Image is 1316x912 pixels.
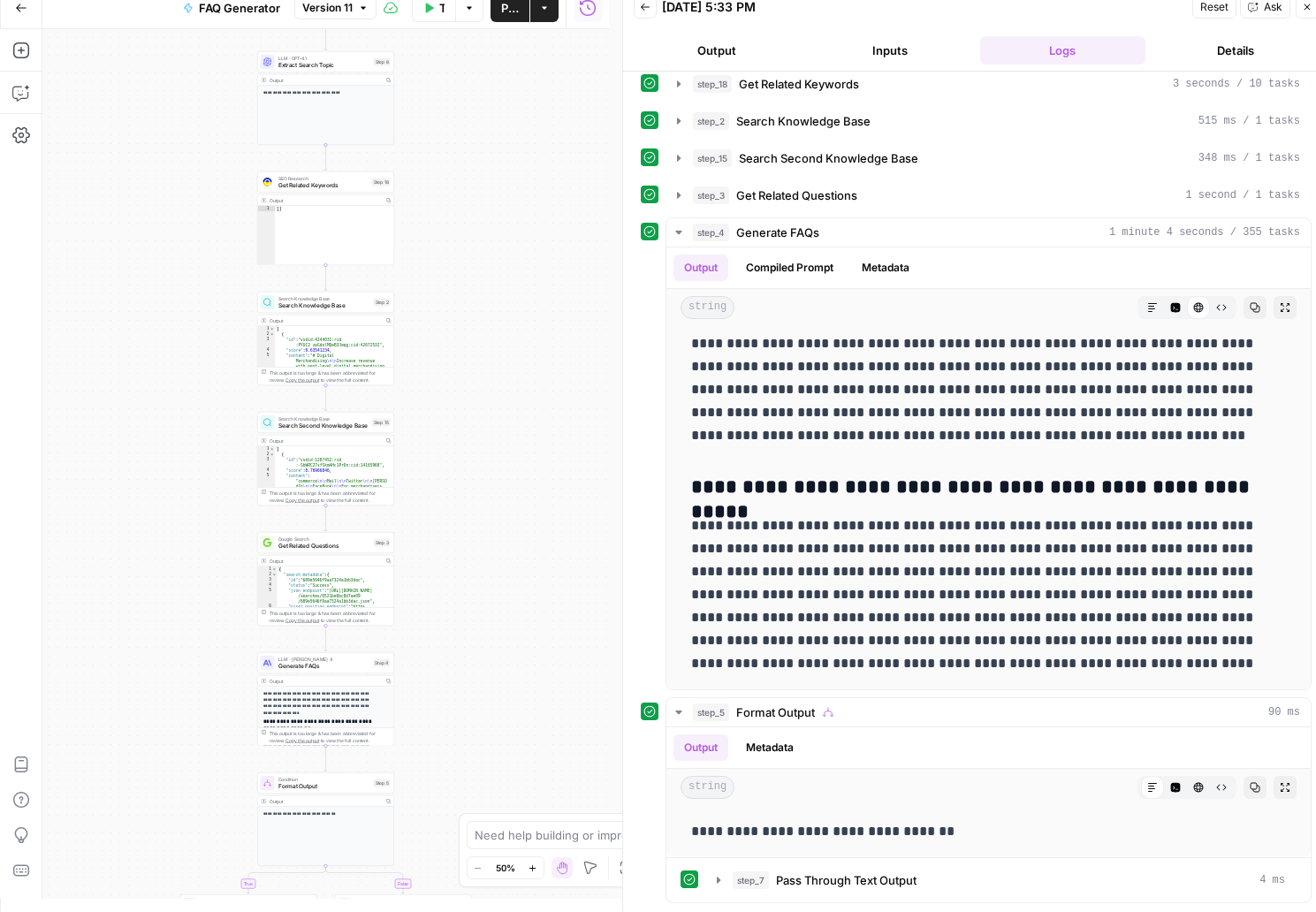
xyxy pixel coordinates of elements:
[374,539,391,547] div: Step 3
[285,498,319,503] span: Copy the output
[693,703,729,721] span: step_5
[735,255,844,281] button: Compiled Prompt
[736,224,819,241] span: Generate FAQs
[733,871,769,889] span: step_7
[324,145,327,171] g: Edge from step_8 to step_18
[324,265,327,291] g: Edge from step_18 to step_2
[324,746,327,771] g: Edge from step_4 to step_5
[278,295,370,302] span: Search Knowledge Base
[706,866,1296,894] button: 4 ms
[634,36,800,65] button: Output
[278,301,370,310] span: Search Knowledge Base
[285,618,319,623] span: Copy the output
[270,326,275,331] span: Toggle code folding, rows 1 through 7
[681,776,734,799] span: string
[278,175,369,182] span: SEO Research
[324,385,327,411] g: Edge from step_2 to step_15
[201,898,293,905] span: Format JSON
[1185,187,1300,203] span: 1 second / 1 tasks
[980,36,1146,65] button: Logs
[374,779,391,787] div: Step 5
[270,331,275,337] span: Toggle code folding, rows 2 through 6
[257,171,394,265] div: SEO ResearchGet Related KeywordsStep 18Output[]
[272,572,278,577] span: Toggle code folding, rows 2 through 12
[278,61,370,70] span: Extract Search Topic
[666,247,1311,689] div: 1 minute 4 seconds / 355 tasks
[278,656,370,663] span: LLM · [PERSON_NAME] 4
[270,369,391,384] div: This output is too large & has been abbreviated for review. to view the full content.
[1109,224,1300,240] span: 1 minute 4 seconds / 355 tasks
[270,77,381,84] div: Output
[673,255,728,281] button: Output
[270,610,391,624] div: This output is too large & has been abbreviated for review. to view the full content.
[270,558,381,565] div: Output
[270,490,391,504] div: This output is too large & has been abbreviated for review. to view the full content.
[326,866,405,893] g: Edge from step_5 to step_7
[278,662,370,671] span: Generate FAQs
[258,572,278,577] div: 2
[736,186,857,204] span: Get Related Questions
[1198,113,1300,129] span: 515 ms / 1 tasks
[285,738,319,743] span: Copy the output
[270,446,275,452] span: Toggle code folding, rows 1 through 7
[278,536,370,543] span: Google Search
[693,112,729,130] span: step_2
[278,782,370,791] span: Format Output
[372,419,391,427] div: Step 15
[693,224,729,241] span: step_4
[270,437,381,445] div: Output
[324,505,327,531] g: Edge from step_15 to step_3
[666,144,1311,172] button: 348 ms / 1 tasks
[263,178,272,186] img: se7yyxfvbxn2c3qgqs66gfh04cl6
[666,181,1311,209] button: 1 second / 1 tasks
[258,457,276,467] div: 3
[324,626,327,651] g: Edge from step_3 to step_4
[673,734,728,761] button: Output
[270,197,381,204] div: Output
[374,58,391,66] div: Step 8
[247,866,326,893] g: Edge from step_5 to step_6
[735,734,804,761] button: Metadata
[776,871,917,889] span: Pass Through Text Output
[257,412,394,505] div: Search Knowledge BaseSearch Second Knowledge BaseStep 15Output[ { "id":"vsdid:1287452:rid :-SbWRC...
[270,678,381,685] div: Output
[258,446,276,452] div: 1
[496,861,515,875] span: 50%
[278,776,370,783] span: Condition
[258,566,278,572] div: 1
[270,317,381,324] div: Output
[693,186,729,204] span: step_3
[258,452,276,457] div: 2
[739,149,918,167] span: Search Second Knowledge Base
[1268,704,1300,720] span: 90 ms
[272,566,278,572] span: Toggle code folding, rows 1 through 39
[374,299,391,307] div: Step 2
[666,727,1311,902] div: 90 ms
[270,798,381,805] div: Output
[681,296,734,319] span: string
[278,422,369,430] span: Search Second Knowledge Base
[278,415,369,422] span: Search Knowledge Base
[258,577,278,582] div: 3
[693,75,732,93] span: step_18
[278,542,370,551] span: Get Related Questions
[666,698,1311,726] button: 90 ms
[257,292,394,385] div: Search Knowledge BaseSearch Knowledge BaseStep 2Output[ { "id":"vsdid:4244031:rid :PYUC2_zpGdolMQ...
[1198,150,1300,166] span: 348 ms / 1 tasks
[270,452,275,457] span: Toggle code folding, rows 2 through 6
[324,25,327,50] g: Edge from step_1 to step_8
[258,206,276,211] div: 1
[666,70,1311,98] button: 3 seconds / 10 tasks
[807,36,973,65] button: Inputs
[851,255,920,281] button: Metadata
[666,107,1311,135] button: 515 ms / 1 tasks
[739,75,859,93] span: Get Related Keywords
[258,331,276,337] div: 2
[1173,76,1300,92] span: 3 seconds / 10 tasks
[270,730,391,744] div: This output is too large & has been abbreviated for review. to view the full content.
[278,181,369,190] span: Get Related Keywords
[693,149,732,167] span: step_15
[1259,872,1285,888] span: 4 ms
[666,218,1311,247] button: 1 minute 4 seconds / 355 tasks
[258,588,278,604] div: 5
